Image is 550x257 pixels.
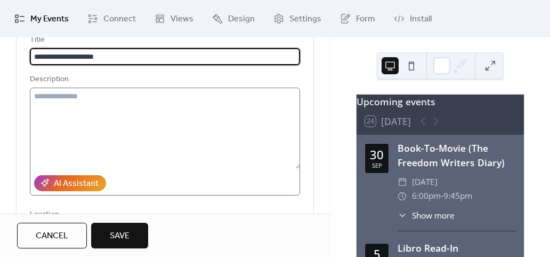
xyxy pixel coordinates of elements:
[372,162,382,168] div: Sep
[103,13,136,26] span: Connect
[441,189,443,203] span: -
[289,13,321,26] span: Settings
[36,230,68,243] span: Cancel
[412,209,455,222] span: Show more
[30,73,298,86] div: Description
[356,13,375,26] span: Form
[228,13,255,26] span: Design
[54,177,99,190] div: AI Assistant
[398,209,454,222] button: ​Show more
[110,230,130,243] span: Save
[30,13,69,26] span: My Events
[398,209,407,222] div: ​
[443,189,472,203] span: 9:45pm
[357,95,524,108] div: Upcoming events
[386,4,440,33] a: Install
[91,223,148,248] button: Save
[6,4,77,33] a: My Events
[398,241,515,255] div: Libro Read-In
[147,4,201,33] a: Views
[398,189,407,203] div: ​
[34,175,106,191] button: AI Assistant
[370,149,384,160] div: 30
[30,208,298,221] div: Location
[332,4,383,33] a: Form
[265,4,329,33] a: Settings
[204,4,263,33] a: Design
[30,34,298,46] div: Title
[412,175,438,189] span: [DATE]
[412,189,441,203] span: 6:00pm
[398,141,515,169] div: Book-To-Movie (The Freedom Writers Diary)
[17,223,87,248] button: Cancel
[410,13,432,26] span: Install
[171,13,193,26] span: Views
[398,175,407,189] div: ​
[79,4,144,33] a: Connect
